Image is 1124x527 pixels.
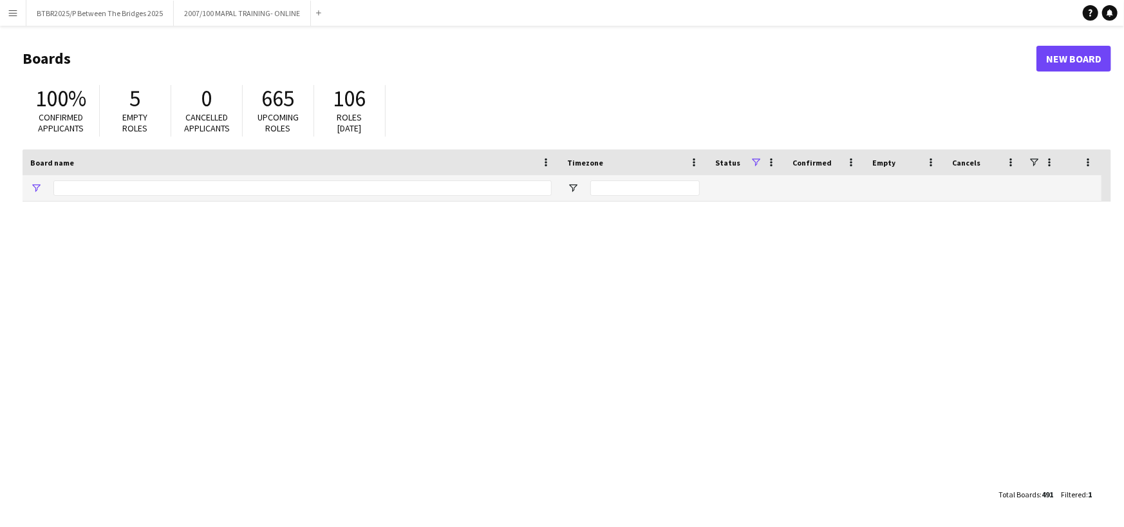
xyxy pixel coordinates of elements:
[30,182,42,194] button: Open Filter Menu
[1088,490,1092,499] span: 1
[130,84,141,113] span: 5
[1061,482,1092,507] div: :
[333,84,366,113] span: 106
[998,482,1053,507] div: :
[201,84,212,113] span: 0
[590,180,700,196] input: Timezone Filter Input
[258,111,299,134] span: Upcoming roles
[53,180,552,196] input: Board name Filter Input
[23,49,1036,68] h1: Boards
[998,490,1040,499] span: Total Boards
[952,158,980,168] span: Cancels
[567,182,579,194] button: Open Filter Menu
[123,111,148,134] span: Empty roles
[792,158,832,168] span: Confirmed
[337,111,362,134] span: Roles [DATE]
[39,111,84,134] span: Confirmed applicants
[1042,490,1053,499] span: 491
[35,84,86,113] span: 100%
[567,158,603,168] span: Timezone
[872,158,895,168] span: Empty
[26,1,174,26] button: BTBR2025/P Between The Bridges 2025
[1036,46,1111,72] a: New Board
[184,111,230,134] span: Cancelled applicants
[262,84,295,113] span: 665
[1061,490,1086,499] span: Filtered
[715,158,740,168] span: Status
[174,1,311,26] button: 2007/100 MAPAL TRAINING- ONLINE
[30,158,74,168] span: Board name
